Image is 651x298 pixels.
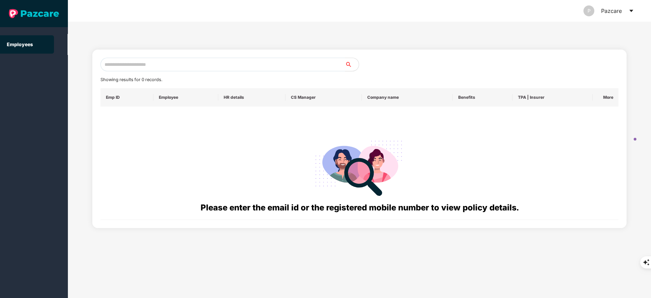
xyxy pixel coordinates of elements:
[285,88,362,107] th: CS Manager
[513,88,593,107] th: TPA | Insurer
[7,41,33,47] a: Employees
[593,88,618,107] th: More
[201,203,519,212] span: Please enter the email id or the registered mobile number to view policy details.
[629,8,634,14] span: caret-down
[153,88,218,107] th: Employee
[345,62,359,67] span: search
[345,58,359,71] button: search
[311,132,408,201] img: svg+xml;base64,PHN2ZyB4bWxucz0iaHR0cDovL3d3dy53My5vcmcvMjAwMC9zdmciIHdpZHRoPSIyODgiIGhlaWdodD0iMj...
[453,88,513,107] th: Benefits
[218,88,285,107] th: HR details
[362,88,453,107] th: Company name
[100,88,154,107] th: Emp ID
[588,5,591,16] span: P
[100,77,162,82] span: Showing results for 0 records.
